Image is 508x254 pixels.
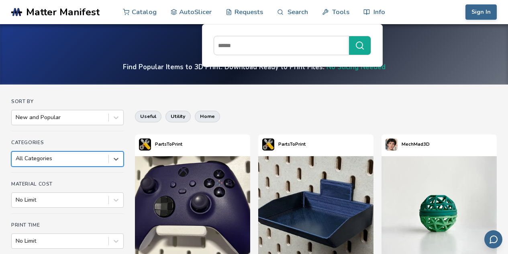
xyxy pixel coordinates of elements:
a: No Slicing Needed [326,62,386,72]
button: utility [165,111,191,122]
button: Sign In [465,4,497,20]
button: useful [135,111,161,122]
span: Matter Manifest [26,6,100,18]
p: PartsToPrint [278,140,306,149]
p: PartsToPrint [155,140,182,149]
input: No Limit [16,197,17,203]
a: PartsToPrint's profilePartsToPrint [258,134,310,155]
h4: Material Cost [11,181,124,187]
input: New and Popular [16,114,17,121]
h4: Sort By [11,99,124,104]
h4: Print Time [11,222,124,228]
input: No Limit [16,238,17,244]
img: PartsToPrint's profile [262,138,274,151]
button: home [195,111,220,122]
input: All Categories [16,155,17,162]
p: MechMad3D [402,140,430,149]
h4: Categories [11,140,124,145]
img: MechMad3D's profile [386,138,398,151]
img: PartsToPrint's profile [139,138,151,151]
a: PartsToPrint's profilePartsToPrint [135,134,186,155]
a: MechMad3D's profileMechMad3D [382,134,434,155]
h4: Find Popular Items to 3D Print. Download Ready to Print Files. [123,62,386,72]
button: Send feedback via email [484,230,502,248]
